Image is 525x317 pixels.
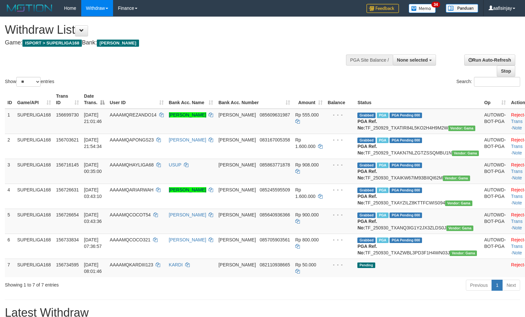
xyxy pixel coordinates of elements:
th: User ID: activate to sort column ascending [107,90,166,109]
span: Pending [357,262,375,268]
a: Reject [511,237,524,242]
span: Rp 900.000 [295,212,319,217]
span: [DATE] 21:54:34 [84,137,102,149]
a: [PERSON_NAME] [169,137,206,142]
span: Grabbed [357,188,376,193]
span: Copy 085609631987 to clipboard [260,112,290,117]
span: 156734595 [56,262,79,267]
a: Next [502,280,520,291]
div: - - - [328,112,352,118]
b: PGA Ref. No: [357,119,377,130]
td: 2 [5,134,15,159]
span: [PERSON_NAME] [218,162,256,167]
a: [PERSON_NAME] [169,237,206,242]
span: Vendor URL: https://trx31.1velocity.biz [450,250,477,256]
a: Run Auto-Refresh [464,55,515,66]
a: Reject [511,137,524,142]
button: None selected [393,55,436,66]
a: Note [512,150,522,155]
td: TF_250930_TXAZWBL3PD3F1H4WN03J [355,234,481,259]
span: Vendor URL: https://trx31.1velocity.biz [452,151,479,156]
div: - - - [328,137,352,143]
span: AAAAMQREZANDO14 [110,112,157,117]
td: 7 [5,259,15,277]
td: TF_250930_TXAYZILZ8KTTFCWIS094 [355,184,481,209]
td: 4 [5,184,15,209]
span: 156716145 [56,162,79,167]
b: PGA Ref. No: [357,244,377,255]
div: - - - [328,162,352,168]
a: Reject [511,262,524,267]
div: - - - [328,212,352,218]
td: AUTOWD-BOT-PGA [481,184,508,209]
td: SUPERLIGA168 [15,184,54,209]
select: Showentries [16,77,41,87]
img: Feedback.jpg [366,4,399,13]
a: Note [512,175,522,180]
a: Note [512,250,522,255]
span: [DATE] 00:35:00 [84,162,102,174]
span: [DATE] 03:43:10 [84,187,102,199]
a: Reject [511,112,524,117]
span: 34 [431,2,440,7]
td: AUTOWD-BOT-PGA [481,209,508,234]
span: Marked by aafchhiseyha [377,213,388,218]
a: KARDI [169,262,183,267]
a: Note [512,225,522,230]
span: Copy 085705903561 to clipboard [260,237,290,242]
td: AUTOWD-BOT-PGA [481,159,508,184]
span: Marked by aafchhiseyha [377,138,388,143]
span: Rp 555.000 [295,112,319,117]
td: SUPERLIGA168 [15,134,54,159]
span: Vendor URL: https://trx31.1velocity.biz [446,226,474,231]
span: Grabbed [357,238,376,243]
td: SUPERLIGA168 [15,109,54,134]
span: AAAAMQKARDIII123 [110,262,153,267]
a: Note [512,125,522,130]
span: Rp 50.000 [295,262,316,267]
span: 156733834 [56,237,79,242]
span: AAAAMQCOCO321 [110,237,150,242]
img: Button%20Memo.svg [409,4,436,13]
span: Copy 085245595509 to clipboard [260,187,290,192]
td: TF_250930_TXANQ3IG1Y2JX3ZLDS0J [355,209,481,234]
span: Vendor URL: https://trx31.1velocity.biz [448,126,476,131]
a: 1 [492,280,503,291]
td: TF_250929_TXATIR84L5KO2H4H9M2W [355,109,481,134]
span: Rp 1.600.000 [295,187,315,199]
span: [DATE] 21:01:46 [84,112,102,124]
a: [PERSON_NAME] [169,112,206,117]
span: Copy 082110938665 to clipboard [260,262,290,267]
td: 6 [5,234,15,259]
span: Grabbed [357,138,376,143]
td: AUTOWD-BOT-PGA [481,109,508,134]
span: Grabbed [357,213,376,218]
span: AAAAMQHAYLIGA68 [110,162,154,167]
span: 156703621 [56,137,79,142]
img: MOTION_logo.png [5,3,54,13]
span: [DATE] 07:36:57 [84,237,102,249]
a: Previous [466,280,492,291]
input: Search: [474,77,520,87]
span: PGA Pending [390,213,422,218]
td: TF_250930_TXAIKW67IM93BIIQI62M [355,159,481,184]
th: Bank Acc. Number: activate to sort column ascending [216,90,292,109]
a: [PERSON_NAME] [169,187,206,192]
td: 1 [5,109,15,134]
a: USUP [169,162,182,167]
th: Trans ID: activate to sort column ascending [54,90,82,109]
h1: Withdraw List [5,23,343,36]
label: Search: [456,77,520,87]
span: AAAAMQAPONGS23 [110,137,154,142]
th: ID [5,90,15,109]
th: Status [355,90,481,109]
span: Grabbed [357,113,376,118]
span: AAAAMQCOCOT54 [110,212,151,217]
span: Vendor URL: https://trx31.1velocity.biz [443,176,470,181]
span: [DATE] 08:01:46 [84,262,102,274]
div: - - - [328,262,352,268]
td: TF_250929_TXAKN7NLZGTZSSQMBU1N [355,134,481,159]
div: - - - [328,187,352,193]
span: Marked by aafchhiseyha [377,188,388,193]
span: [PERSON_NAME] [218,137,256,142]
